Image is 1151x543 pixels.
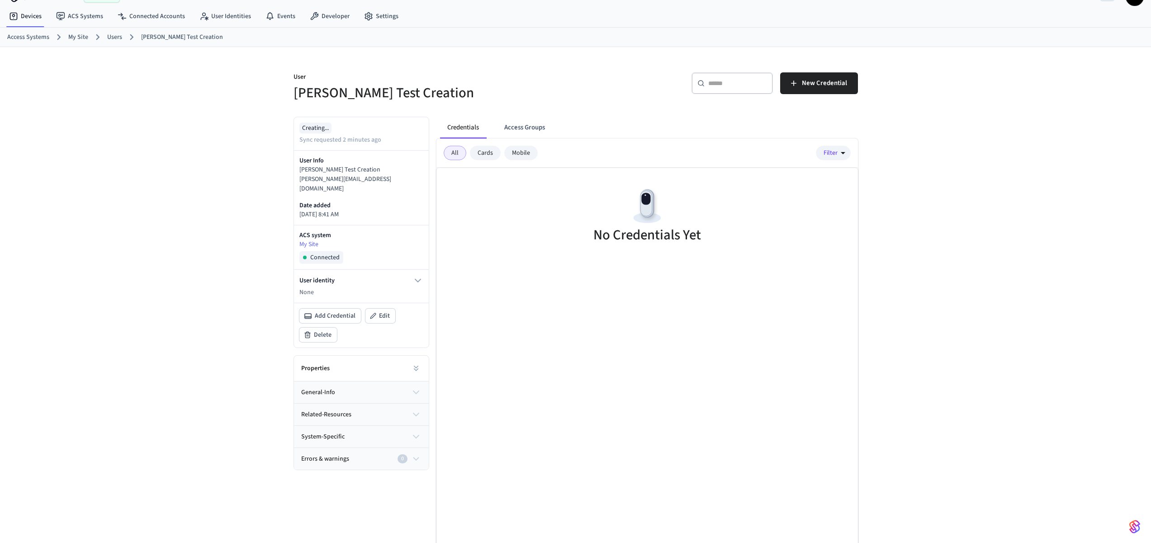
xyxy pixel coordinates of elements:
[444,146,466,160] div: All
[497,117,552,138] button: Access Groups
[627,186,668,227] img: Devices Empty State
[141,33,223,42] a: [PERSON_NAME] Test Creation
[816,146,851,160] button: Filter
[440,117,486,138] button: Credentials
[299,231,423,240] p: ACS system
[802,77,847,89] span: New Credential
[258,8,303,24] a: Events
[299,275,423,286] button: User identity
[301,364,330,373] h2: Properties
[2,8,49,24] a: Devices
[299,165,423,175] p: [PERSON_NAME] Test Creation
[299,201,423,210] p: Date added
[294,448,429,470] button: Errors & warnings0
[299,135,381,145] p: Sync requested 2 minutes ago
[68,33,88,42] a: My Site
[294,72,570,84] p: User
[299,309,361,323] button: Add Credential
[299,123,332,133] div: Creating...
[310,253,340,262] span: Connected
[294,381,429,403] button: general-info
[314,330,332,339] span: Delete
[294,404,429,425] button: related-resources
[1129,519,1140,534] img: SeamLogoGradient.69752ec5.svg
[470,146,501,160] div: Cards
[299,156,423,165] p: User Info
[301,454,349,464] span: Errors & warnings
[593,226,701,244] h5: No Credentials Yet
[315,311,355,320] span: Add Credential
[398,454,407,463] div: 0
[294,84,570,102] h5: [PERSON_NAME] Test Creation
[299,175,423,194] p: [PERSON_NAME][EMAIL_ADDRESS][DOMAIN_NAME]
[780,72,858,94] button: New Credential
[301,432,345,442] span: system-specific
[299,328,337,342] button: Delete
[303,8,357,24] a: Developer
[365,309,395,323] button: Edit
[357,8,406,24] a: Settings
[301,410,351,419] span: related-resources
[110,8,192,24] a: Connected Accounts
[504,146,538,160] div: Mobile
[379,311,390,320] span: Edit
[299,288,423,297] p: None
[301,388,335,397] span: general-info
[7,33,49,42] a: Access Systems
[299,210,423,219] p: [DATE] 8:41 AM
[107,33,122,42] a: Users
[294,426,429,448] button: system-specific
[299,240,423,249] a: My Site
[192,8,258,24] a: User Identities
[49,8,110,24] a: ACS Systems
